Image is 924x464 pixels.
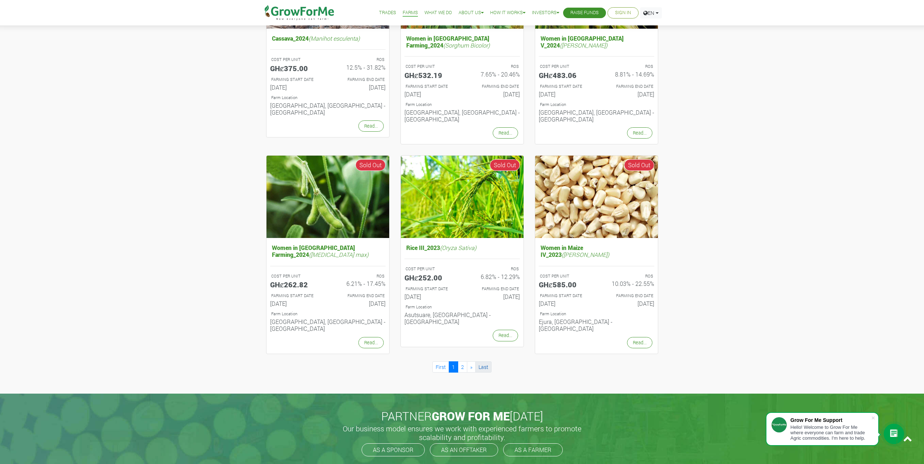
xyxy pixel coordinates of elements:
p: FARMING START DATE [406,286,456,292]
p: Location of Farm [540,311,653,317]
a: Trades [379,9,396,17]
a: Read... [358,120,384,132]
h6: [DATE] [333,84,386,91]
div: Grow For Me Support [790,417,871,423]
h6: [DATE] [602,300,654,307]
h6: Ejura, [GEOGRAPHIC_DATA] - [GEOGRAPHIC_DATA] [539,318,654,332]
p: FARMING START DATE [406,83,456,90]
p: FARMING START DATE [271,293,321,299]
h5: Women in [GEOGRAPHIC_DATA] V_2024 [539,33,654,50]
a: Sign In [615,9,631,17]
span: » [470,364,472,370]
p: Location of Farm [271,95,384,101]
i: ([MEDICAL_DATA] max) [309,251,369,258]
p: COST PER UNIT [271,57,321,63]
a: Investors [532,9,559,17]
h6: [DATE] [333,300,386,307]
h6: [DATE] [270,84,322,91]
h6: 12.5% - 31.82% [333,64,386,71]
p: ROS [334,57,384,63]
a: AS A SPONSOR [362,443,425,456]
h5: GHȼ375.00 [270,64,322,73]
p: ROS [469,63,519,70]
h6: [DATE] [539,91,591,98]
h6: [DATE] [404,91,457,98]
h6: [GEOGRAPHIC_DATA], [GEOGRAPHIC_DATA] - [GEOGRAPHIC_DATA] [270,102,386,116]
p: COST PER UNIT [540,273,590,279]
h6: [DATE] [270,300,322,307]
p: COST PER UNIT [540,63,590,70]
h6: [DATE] [468,293,520,300]
h5: Women in [GEOGRAPHIC_DATA] Farming_2024 [270,242,386,260]
h6: [DATE] [602,91,654,98]
p: COST PER UNIT [271,273,321,279]
p: FARMING START DATE [271,77,321,83]
p: ROS [603,63,653,70]
p: Location of Farm [406,102,519,108]
p: FARMING END DATE [334,293,384,299]
a: Read... [627,127,652,139]
h5: GHȼ252.00 [404,273,457,282]
h6: 7.65% - 20.46% [468,71,520,78]
h5: Rice III_2023 [404,242,520,253]
h5: Our business model ensures we work with experienced farmers to promote scalability and profitabil... [335,424,589,442]
p: ROS [603,273,653,279]
h6: [GEOGRAPHIC_DATA], [GEOGRAPHIC_DATA] - [GEOGRAPHIC_DATA] [539,109,654,123]
p: Location of Farm [271,311,384,317]
p: COST PER UNIT [406,63,456,70]
h6: 8.81% - 14.69% [602,71,654,78]
a: AS A FARMER [503,443,563,456]
h5: GHȼ585.00 [539,280,591,289]
p: FARMING START DATE [540,293,590,299]
h6: Asutsuare, [GEOGRAPHIC_DATA] - [GEOGRAPHIC_DATA] [404,311,520,325]
i: (Oryza Sativa) [440,244,476,251]
span: GROW FOR ME [432,408,510,424]
h5: Women in [GEOGRAPHIC_DATA] Farming_2024 [404,33,520,50]
a: Farms [403,9,418,17]
span: Sold Out [490,159,520,171]
h5: GHȼ262.82 [270,280,322,289]
a: Read... [627,337,652,348]
p: ROS [469,266,519,272]
a: Read... [358,337,384,348]
p: FARMING START DATE [540,83,590,90]
a: 1 [449,361,458,373]
p: ROS [334,273,384,279]
span: Sold Out [355,159,386,171]
h6: [DATE] [539,300,591,307]
p: Location of Farm [406,304,519,310]
img: growforme image [266,156,389,238]
i: (Manihot esculenta) [309,34,360,42]
p: FARMING END DATE [603,293,653,299]
img: growforme image [401,156,524,238]
p: COST PER UNIT [406,266,456,272]
p: Location of Farm [540,102,653,108]
p: FARMING END DATE [469,286,519,292]
h6: [DATE] [404,293,457,300]
h6: 10.03% - 22.55% [602,280,654,287]
div: Hello! Welcome to Grow For Me where everyone can farm and trade Agric commodities. I'm here to help. [790,424,871,441]
a: AS AN OFFTAKER [430,443,498,456]
a: Raise Funds [570,9,599,17]
a: Read... [493,127,518,139]
a: What We Do [424,9,452,17]
i: ([PERSON_NAME]) [562,251,609,258]
a: Last [475,361,492,373]
i: ([PERSON_NAME]) [560,41,607,49]
h6: [GEOGRAPHIC_DATA], [GEOGRAPHIC_DATA] - [GEOGRAPHIC_DATA] [404,109,520,123]
h6: 6.21% - 17.45% [333,280,386,287]
a: 2 [458,361,467,373]
a: First [432,361,449,373]
span: Sold Out [624,159,654,171]
h6: 6.82% - 12.29% [468,273,520,280]
h6: [DATE] [468,91,520,98]
h2: PARTNER [DATE] [264,409,661,423]
a: About Us [459,9,484,17]
a: Read... [493,330,518,341]
h6: [GEOGRAPHIC_DATA], [GEOGRAPHIC_DATA] - [GEOGRAPHIC_DATA] [270,318,386,332]
img: growforme image [535,156,658,238]
h5: GHȼ532.19 [404,71,457,79]
h5: GHȼ483.06 [539,71,591,79]
i: (Sorghum Bicolor) [443,41,490,49]
a: How it Works [490,9,525,17]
